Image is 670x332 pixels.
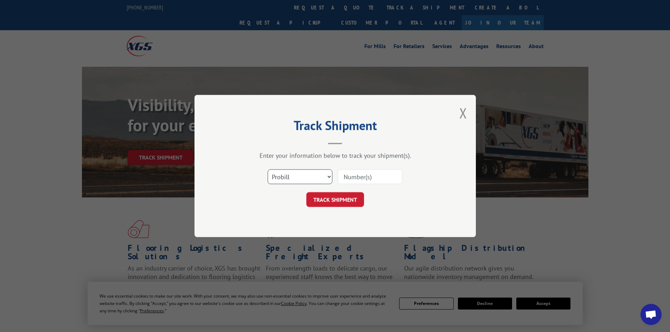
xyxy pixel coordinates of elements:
button: Close modal [459,104,467,122]
input: Number(s) [338,169,402,184]
div: Enter your information below to track your shipment(s). [230,151,441,160]
h2: Track Shipment [230,121,441,134]
div: Open chat [640,304,662,325]
button: TRACK SHIPMENT [306,192,364,207]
